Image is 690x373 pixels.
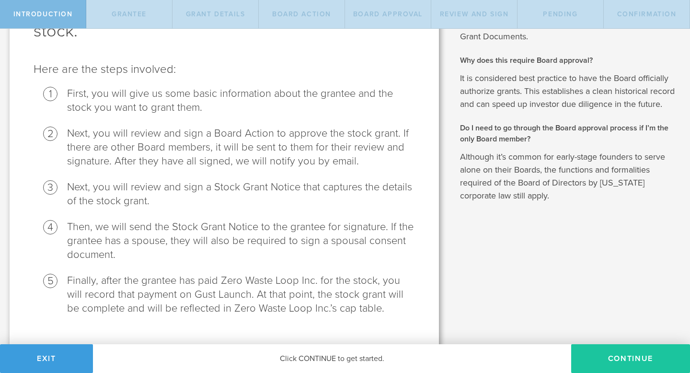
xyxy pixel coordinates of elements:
[353,10,423,18] span: Board Approval
[67,274,415,315] li: Finally, after the grantee has paid Zero Waste Loop Inc. for the stock, you will record that paym...
[67,180,415,208] li: Next, you will review and sign a Stock Grant Notice that captures the details of the stock grant.
[67,220,415,262] li: Then, we will send the Stock Grant Notice to the grantee for signature. If the grantee has a spou...
[34,62,415,77] p: Here are the steps involved:
[272,10,331,18] span: Board Action
[571,344,690,373] button: Continue
[543,10,577,18] span: Pending
[67,127,415,168] li: Next, you will review and sign a Board Action to approve the stock grant. If there are other Boar...
[13,10,73,18] span: Introduction
[460,151,676,202] p: Although it’s common for early-stage founders to serve alone on their Boards, the functions and f...
[460,123,676,144] h2: Do I need to go through the Board approval process if I’m the only Board member?
[460,72,676,111] p: It is considered best practice to have the Board officially authorize grants. This establishes a ...
[186,10,245,18] span: Grant Details
[440,10,509,18] span: Review and Sign
[617,10,677,18] span: Confirmation
[642,298,690,344] iframe: Chat Widget
[112,10,147,18] span: Grantee
[67,87,415,115] li: First, you will give us some basic information about the grantee and the stock you want to grant ...
[460,55,676,66] h2: Why does this require Board approval?
[93,344,571,373] div: Click CONTINUE to get started.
